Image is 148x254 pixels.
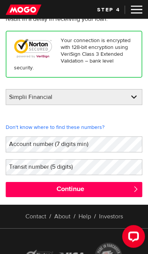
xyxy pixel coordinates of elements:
[54,213,71,220] a: About
[99,213,123,220] a: Investors
[6,159,88,174] label: Transit number (5 digits)
[79,213,91,220] a: Help
[6,136,104,152] label: Account number (7 digits min)
[6,4,41,16] img: mogo_logo-11ee424be714fa7cbb0f0f49df9e16ec.png
[6,124,142,131] a: Don't know where to find these numbers?
[133,186,139,192] span: 
[131,6,142,14] img: menu-8c7f6768b6b270324deb73bd2f515a8c.svg
[14,37,134,71] p: Your connection is encrypted with 128-bit encryption using VeriSign Class 3 Extended Validation –...
[6,182,142,197] input: Continue
[91,213,99,220] span: /
[116,222,148,254] iframe: LiveChat chat widget
[46,213,54,220] span: /
[71,213,79,220] span: /
[25,213,46,220] a: Contact
[93,6,125,14] div: STEP 4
